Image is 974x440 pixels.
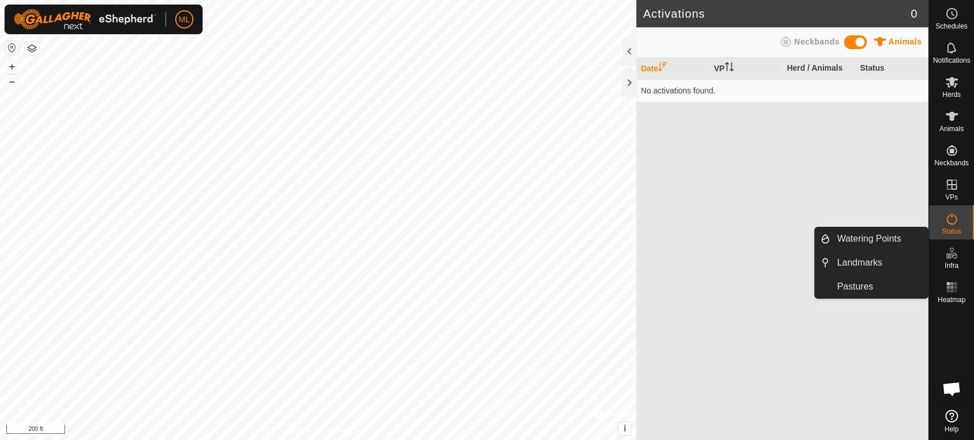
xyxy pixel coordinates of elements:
[25,42,39,55] button: Map Layers
[944,262,958,269] span: Infra
[5,75,19,88] button: –
[658,64,667,73] p-sorticon: Activate to sort
[636,79,928,102] td: No activations found.
[935,372,969,406] div: Open chat
[636,58,709,80] th: Date
[934,160,968,166] span: Neckbands
[929,405,974,437] a: Help
[725,64,734,73] p-sorticon: Activate to sort
[855,58,928,80] th: Status
[5,41,19,55] button: Reset Map
[794,37,839,46] span: Neckbands
[815,227,928,250] li: Watering Points
[937,296,965,303] span: Heatmap
[944,426,959,433] span: Help
[830,227,928,250] a: Watering Points
[619,422,631,435] button: i
[815,251,928,274] li: Landmarks
[945,194,957,201] span: VPs
[179,14,189,26] span: ML
[935,23,967,30] span: Schedules
[888,37,922,46] span: Animals
[911,5,917,22] span: 0
[942,91,960,98] span: Herds
[830,251,928,274] a: Landmarks
[14,9,156,30] img: Gallagher Logo
[273,425,316,435] a: Privacy Policy
[941,228,961,235] span: Status
[939,125,964,132] span: Animals
[5,60,19,74] button: +
[837,280,873,294] span: Pastures
[643,7,911,21] h2: Activations
[329,425,363,435] a: Contact Us
[830,275,928,298] a: Pastures
[782,58,855,80] th: Herd / Animals
[624,423,626,433] span: i
[837,232,901,246] span: Watering Points
[709,58,782,80] th: VP
[815,275,928,298] li: Pastures
[837,256,882,270] span: Landmarks
[933,57,970,64] span: Notifications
